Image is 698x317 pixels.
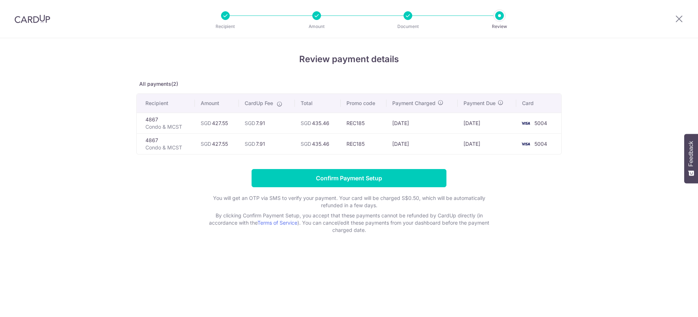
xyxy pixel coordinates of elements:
[239,113,295,133] td: 7.91
[257,220,297,226] a: Terms of Service
[341,133,386,154] td: REC185
[386,113,458,133] td: [DATE]
[137,113,195,133] td: 4867
[245,141,255,147] span: SGD
[392,100,436,107] span: Payment Charged
[295,113,341,133] td: 435.46
[137,94,195,113] th: Recipient
[295,133,341,154] td: 435.46
[458,133,516,154] td: [DATE]
[516,94,561,113] th: Card
[341,94,386,113] th: Promo code
[204,194,494,209] p: You will get an OTP via SMS to verify your payment. Your card will be charged S$0.50, which will ...
[295,94,341,113] th: Total
[145,123,189,131] p: Condo & MCST
[458,113,516,133] td: [DATE]
[386,133,458,154] td: [DATE]
[341,113,386,133] td: REC185
[195,113,239,133] td: 427.55
[201,141,211,147] span: SGD
[290,23,344,30] p: Amount
[204,212,494,234] p: By clicking Confirm Payment Setup, you accept that these payments cannot be refunded by CardUp di...
[195,133,239,154] td: 427.55
[137,133,195,154] td: 4867
[684,134,698,183] button: Feedback - Show survey
[15,15,50,23] img: CardUp
[136,53,562,66] h4: Review payment details
[198,23,252,30] p: Recipient
[301,120,311,126] span: SGD
[245,120,255,126] span: SGD
[145,144,189,151] p: Condo & MCST
[464,100,496,107] span: Payment Due
[688,141,694,166] span: Feedback
[252,169,446,187] input: Confirm Payment Setup
[381,23,435,30] p: Document
[473,23,526,30] p: Review
[239,133,295,154] td: 7.91
[518,119,533,128] img: <span class="translation_missing" title="translation missing: en.account_steps.new_confirm_form.b...
[136,80,562,88] p: All payments(2)
[534,141,547,147] span: 5004
[518,140,533,148] img: <span class="translation_missing" title="translation missing: en.account_steps.new_confirm_form.b...
[195,94,239,113] th: Amount
[201,120,211,126] span: SGD
[245,100,273,107] span: CardUp Fee
[534,120,547,126] span: 5004
[301,141,311,147] span: SGD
